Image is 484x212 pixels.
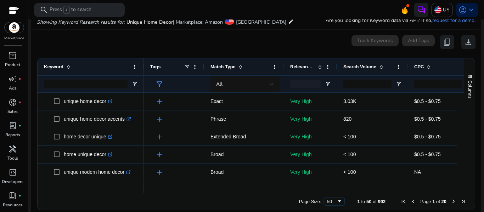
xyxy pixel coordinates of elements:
p: Extended Broad [210,130,277,144]
p: unique decor [64,183,99,197]
span: Keyword [44,64,63,69]
img: amazon.svg [5,22,24,33]
span: < 100 [343,151,356,157]
button: download [461,35,475,49]
div: Page Size [323,197,345,206]
span: add [155,168,164,177]
p: Resources [3,202,23,208]
span: of [373,199,377,204]
p: Very High [290,183,331,197]
input: Search Volume Filter Input [343,80,392,88]
div: 50 [327,199,337,204]
i: Showing Keyword Research results for: [37,19,125,25]
p: Very High [290,112,331,126]
span: code_blocks [9,168,17,177]
span: 820 [343,116,351,122]
span: | Marketplace: Amazon [173,19,223,25]
span: Page [420,199,431,204]
span: 20 [441,199,446,204]
div: First Page [400,199,406,204]
p: Marketplace [4,36,24,41]
span: < 100 [343,169,356,175]
div: Previous Page [410,199,416,204]
span: Search Volume [343,64,376,69]
p: unique home decor accents [64,112,131,126]
span: add [155,97,164,106]
span: 3.03K [343,98,356,104]
p: Press to search [50,6,91,14]
span: add [155,115,164,124]
span: add [155,133,164,141]
span: $0.5 - $0.75 [414,116,441,122]
span: NA [414,169,421,175]
p: home unique decor [64,147,113,162]
input: Keyword Filter Input [44,80,128,88]
span: Unique Home Decor [126,19,173,25]
span: $0.5 - $0.75 [414,98,441,104]
span: fiber_manual_record [18,194,21,197]
p: Very High [290,94,331,109]
span: 992 [378,199,386,204]
span: Columns [467,80,473,98]
p: Very High [290,165,331,179]
p: Broad [210,147,277,162]
span: < 100 [343,134,356,139]
span: keyboard_arrow_down [467,6,475,14]
div: Next Page [451,199,456,204]
div: Last Page [461,199,466,204]
span: $0.5 - $0.75 [414,134,441,139]
span: donut_small [9,98,17,107]
span: All [216,81,223,87]
span: 1 [432,199,435,204]
input: CPC Filter Input [414,80,462,88]
span: Relevance Score [290,64,315,69]
p: Broad [210,165,277,179]
p: Very High [290,147,331,162]
span: fiber_manual_record [18,101,21,104]
p: unique modern home decor [64,165,131,179]
div: Page Size: [299,199,321,204]
button: Open Filter Menu [132,81,137,87]
span: of [436,199,440,204]
span: [GEOGRAPHIC_DATA] [236,19,286,25]
button: Open Filter Menu [396,81,401,87]
span: $0.5 - $0.75 [414,151,441,157]
p: Tools [7,155,18,161]
span: lab_profile [9,121,17,130]
span: account_circle [458,6,467,14]
p: Exact [210,94,277,109]
span: / [63,6,70,14]
button: Open Filter Menu [325,81,331,87]
p: Extended Broad [210,183,277,197]
span: download [464,38,473,46]
span: add [155,186,164,194]
p: Product [5,62,20,68]
span: add [155,150,164,159]
span: CPC [414,64,424,69]
span: to [361,199,365,204]
p: Phrase [210,112,277,126]
span: filter_alt [155,80,164,88]
p: Developers [2,178,23,185]
span: Match Type [210,64,236,69]
p: unique home decor [64,94,113,109]
span: fiber_manual_record [18,124,21,127]
p: Very High [290,130,331,144]
p: Sales [7,108,18,115]
span: book_4 [9,191,17,200]
span: campaign [9,75,17,83]
p: US [443,4,450,16]
p: Reports [5,132,20,138]
span: 1 [358,199,360,204]
mat-icon: edit [288,17,294,26]
span: Tags [150,64,161,69]
span: handyman [9,145,17,153]
span: inventory_2 [9,51,17,60]
img: us.svg [434,6,441,13]
span: fiber_manual_record [18,78,21,80]
span: search [40,6,48,14]
p: home decor unique [64,130,113,144]
span: 50 [366,199,371,204]
p: Ads [9,85,17,91]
